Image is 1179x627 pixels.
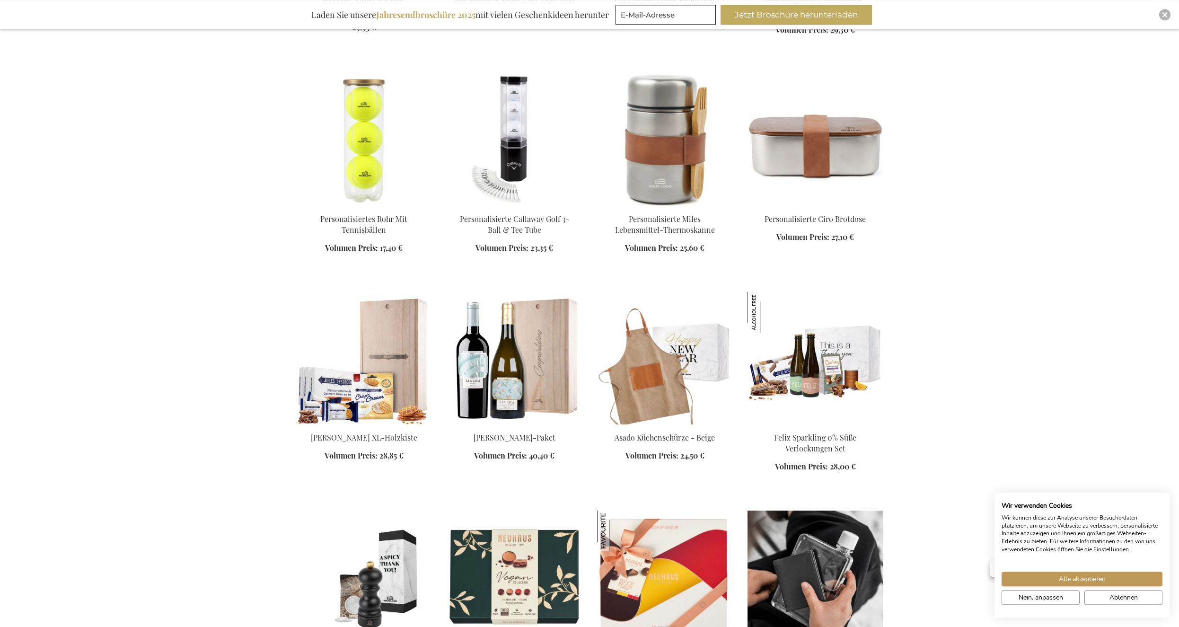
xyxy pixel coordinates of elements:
a: Personalised Callaway Golf 3-Ball & Tee Tube [447,202,582,211]
img: Personalised Callaway Golf 3-Ball & Tee Tube [447,73,582,206]
a: Volumen Preis: 25,60 € [625,243,704,254]
span: Volumen Preis: [474,450,527,460]
span: Volumen Preis: [325,450,378,460]
p: Wir können diese zur Analyse unserer Besucherdaten platzieren, um unsere Webseite zu verbessern, ... [1002,514,1162,554]
span: Volumen Preis: [775,461,828,471]
a: [PERSON_NAME] XL-Holzkiste [311,433,417,442]
a: Asado Küchenschürze - Beige [615,433,715,442]
button: Akzeptieren Sie alle cookies [1002,572,1162,586]
img: Vina Ijalba Wein-Paket [447,292,582,424]
span: 23,35 € [530,243,553,253]
a: Volumen Preis: 23,35 € [475,243,553,254]
h2: Wir verwenden Cookies [1002,502,1162,510]
a: Vina Ijalba Wein-Paket [447,421,582,430]
button: Jetzt Broschüre herunterladen [721,5,872,25]
a: Volumen Preis: 28,85 € [325,450,404,461]
span: Ablehnen [1109,592,1138,602]
span: 28,00 € [830,461,856,471]
span: 29,30 € [830,25,855,35]
a: Vinga of Sweden Asado Küchenschürze - Beige | Exclusive Business Gifts [597,421,732,430]
a: Volumen Preis: 29,30 € [775,25,855,35]
img: Personalised Miles Food Thermos [597,73,732,206]
img: Vinga of Sweden Asado Küchenschürze - Beige | Exclusive Business Gifts [597,292,732,424]
img: Close [1162,12,1168,18]
a: Volumen Preis: 24,50 € [625,450,704,461]
a: Volumen Preis: 28,00 € [775,461,856,472]
span: Alle akzeptieren [1059,574,1106,584]
span: Volumen Preis: [776,232,829,242]
a: Personalised Miles Food Thermos [597,202,732,211]
button: Alle verweigern cookies [1084,590,1162,605]
span: 17,40 € [380,243,403,253]
a: Volumen Preis: 17,40 € [325,243,403,254]
span: 40,40 € [529,450,554,460]
a: Personalisiertes Rohr Mit Tennisbällen [320,214,407,235]
span: Volumen Preis: [325,243,378,253]
div: Laden Sie unsere mit vielen Geschenkideen herunter [307,5,613,25]
span: Volumen Preis: [625,243,678,253]
span: Volumen Preis: [475,243,528,253]
span: 25,60 € [680,243,704,253]
span: Volumen Preis: [625,450,678,460]
img: Personalised Tube Of Tennis Balls [296,73,431,206]
a: Personalisierte Miles Lebensmittel-Thermoskanne [615,214,715,235]
b: Jahresendbroschüre 2025 [376,9,475,20]
div: Close [1159,9,1170,20]
span: 29,95 € [352,22,376,32]
img: Personalised Ciro RCS Lunch Box [748,73,883,206]
img: Jules Destrooper XL Wooden Box Personalised 1 [296,292,431,424]
span: 24,50 € [680,450,704,460]
span: Nein, anpassen [1019,592,1063,602]
img: Feliz Sparkling 0% Sweet Temptations Set [748,292,883,424]
img: Feliz Sparkling 0% Süße Verlockungen Set [748,292,788,333]
a: Jules Destrooper XL Wooden Box Personalised 1 [296,421,431,430]
span: Volumen Preis: [775,25,828,35]
a: Personalised Tube Of Tennis Balls [296,202,431,211]
a: Personalisierte Callaway Golf 3-Ball & Tee Tube [460,214,569,235]
a: Volumen Preis: 40,40 € [474,450,554,461]
button: cookie Einstellungen anpassen [1002,590,1080,605]
span: 28,85 € [379,450,404,460]
a: Volumen Preis: 27,10 € [776,232,854,243]
a: Personalised Ciro RCS Lunch Box [748,202,883,211]
img: Neuhaus Taste Of Belgium Box [597,511,638,551]
form: marketing offers and promotions [616,5,719,27]
span: 27,10 € [831,232,854,242]
a: Feliz Sparkling 0% Sweet Temptations Set Feliz Sparkling 0% Süße Verlockungen Set [748,421,883,430]
input: E-Mail-Adresse [616,5,716,25]
a: Feliz Sparkling 0% Süße Verlockungen Set [774,433,856,453]
a: [PERSON_NAME]-Paket [474,433,555,442]
a: Personalisierte Ciro Brotdose [765,214,866,224]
